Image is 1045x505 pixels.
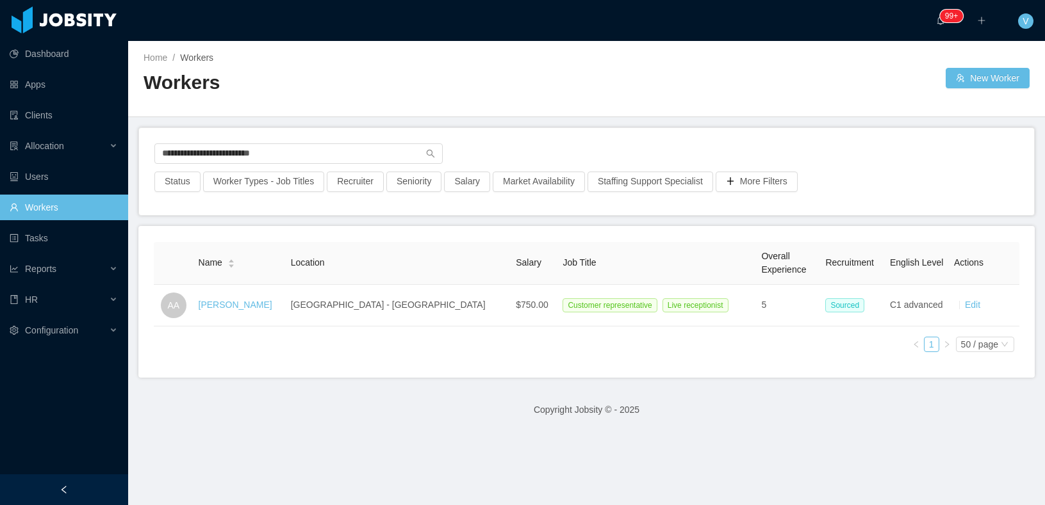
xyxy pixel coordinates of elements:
[965,300,980,310] a: Edit
[912,341,920,348] i: icon: left
[936,16,945,25] i: icon: bell
[444,172,490,192] button: Salary
[1023,13,1028,29] span: V
[825,300,869,310] a: Sourced
[885,285,949,326] td: C1 advanced
[10,295,19,304] i: icon: book
[227,262,235,266] i: icon: caret-down
[924,337,939,352] li: 1
[909,337,924,352] li: Previous Page
[25,294,38,305] span: HR
[10,195,118,220] a: icon: userWorkers
[563,257,596,268] span: Job Title
[825,298,864,312] span: Sourced
[180,52,213,63] span: Workers
[203,172,324,192] button: Worker Types - Job Titles
[426,149,435,158] i: icon: search
[386,172,441,192] button: Seniority
[199,300,272,310] a: [PERSON_NAME]
[291,257,325,268] span: Location
[25,141,64,151] span: Allocation
[977,16,986,25] i: icon: plus
[167,293,179,318] span: AA
[954,257,983,268] span: Actions
[961,337,998,351] div: 50 / page
[10,102,118,128] a: icon: auditClients
[939,337,955,352] li: Next Page
[563,298,657,312] span: Customer representative
[144,52,167,63] a: Home
[10,141,19,150] i: icon: solution
[227,258,235,262] i: icon: caret-up
[128,388,1045,432] footer: Copyright Jobsity © - 2025
[940,10,963,22] sup: 253
[516,300,548,310] span: $750.00
[227,257,235,266] div: Sort
[10,72,118,97] a: icon: appstoreApps
[199,256,222,269] span: Name
[925,337,939,351] a: 1
[825,257,873,268] span: Recruitment
[154,172,201,192] button: Status
[588,172,713,192] button: Staffing Support Specialist
[756,285,820,326] td: 5
[10,164,118,189] a: icon: robotUsers
[25,325,78,335] span: Configuration
[946,68,1030,88] button: icon: usergroup-addNew Worker
[172,52,175,63] span: /
[144,70,587,96] h2: Workers
[327,172,384,192] button: Recruiter
[890,257,943,268] span: English Level
[516,257,541,268] span: Salary
[761,251,806,275] span: Overall Experience
[10,326,19,335] i: icon: setting
[10,264,19,273] i: icon: line-chart
[943,341,951,348] i: icon: right
[286,285,511,326] td: [GEOGRAPHIC_DATA] - [GEOGRAPHIC_DATA]
[25,264,56,274] span: Reports
[662,298,728,312] span: Live receptionist
[716,172,798,192] button: icon: plusMore Filters
[493,172,585,192] button: Market Availability
[10,225,118,251] a: icon: profileTasks
[1001,341,1008,349] i: icon: down
[10,41,118,67] a: icon: pie-chartDashboard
